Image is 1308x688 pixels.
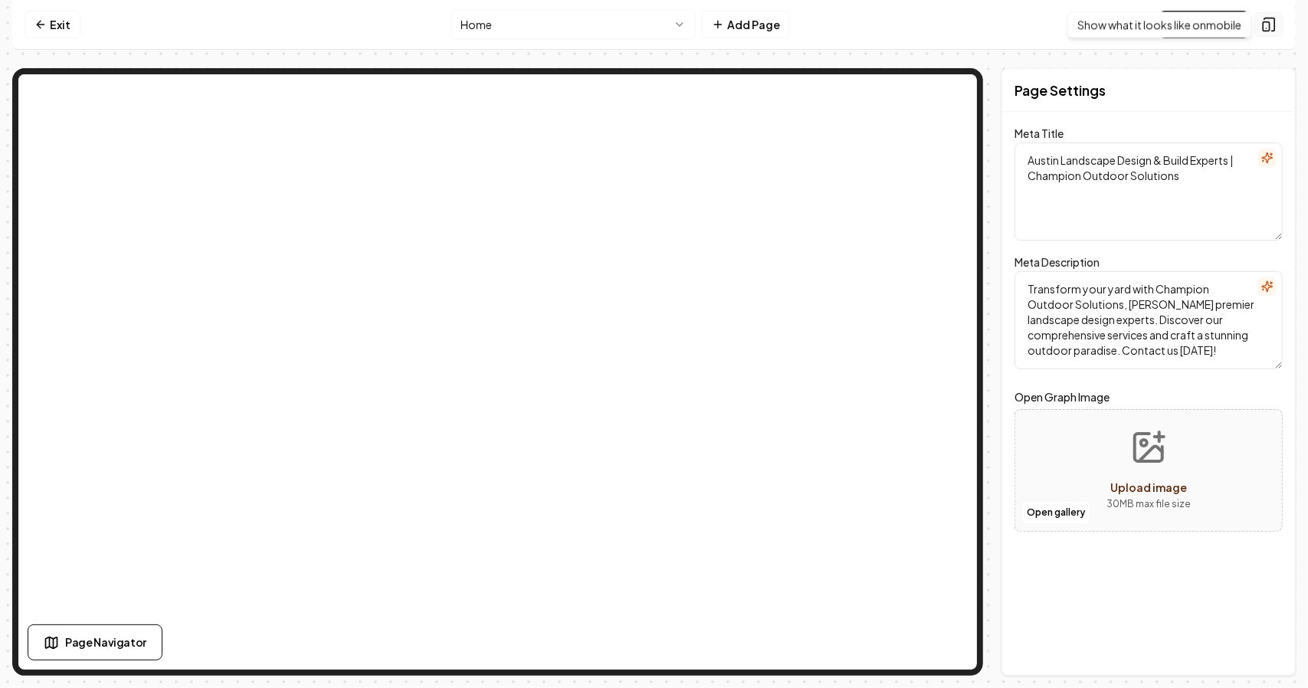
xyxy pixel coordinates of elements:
[1015,255,1100,269] label: Meta Description
[1094,417,1203,524] button: Upload image
[1110,480,1187,494] span: Upload image
[1015,80,1106,101] h2: Page Settings
[1067,11,1251,38] div: Show what it looks like on mobile
[28,624,162,660] button: Page Navigator
[702,11,790,38] button: Add Page
[1015,388,1283,406] label: Open Graph Image
[1106,496,1191,512] p: 30 MB max file size
[25,11,80,38] a: Exit
[1160,11,1248,38] a: Visit Page
[65,634,146,650] span: Page Navigator
[1021,500,1090,525] button: Open gallery
[1015,126,1064,140] label: Meta Title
